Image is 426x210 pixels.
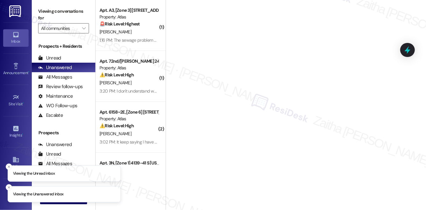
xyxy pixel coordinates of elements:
span: [PERSON_NAME] [100,80,131,86]
a: Site Visit • [3,92,29,109]
div: All Messages [38,160,72,167]
div: Review follow-ups [38,83,83,90]
div: Prospects + Residents [32,43,95,50]
div: All Messages [38,74,72,80]
img: ResiDesk Logo [9,5,22,17]
div: Escalate [38,112,63,119]
div: 3:20 PM: I don't understand why its and ongoing problem with the water its frustrating coming hom... [100,88,425,94]
div: Apt. A3, [Zone 3] [STREET_ADDRESS] [100,7,158,14]
strong: ⚠️ Risk Level: High [100,72,134,78]
a: Insights • [3,123,29,140]
div: Unanswered [38,141,72,148]
p: Viewing the Unread inbox [13,171,55,177]
div: 1:16 PM: The sewage problem still persists, I couldn't breathe properly last night, I can't be pa... [100,37,334,43]
strong: 🚨 Risk Level: Highest [100,21,140,27]
button: Close toast [6,184,12,191]
div: Unread [38,151,61,157]
div: Property: Atlas [100,14,158,20]
div: Unread [38,55,61,61]
div: Prospects [32,129,95,136]
label: Viewing conversations for [38,6,89,23]
strong: ⚠️ Risk Level: High [100,123,134,129]
div: Apt. 6158~2E, [Zone 6] [STREET_ADDRESS][PERSON_NAME][PERSON_NAME] [100,109,158,115]
span: • [23,101,24,105]
span: [PERSON_NAME] [100,29,131,35]
a: Buildings [3,154,29,171]
span: • [28,70,29,74]
a: Leads [3,186,29,203]
div: Apt. 72nd/[PERSON_NAME] 2409 ~ 4A, [Zone 3] [STREET_ADDRESS] [100,58,158,65]
span: [PERSON_NAME] [100,131,131,136]
div: Property: Atlas [100,115,158,122]
div: 3:02 PM: It keep saying I have the wrong address [100,139,189,145]
div: Apt. 3N, [Zone 1] 4139-41 S [US_STATE] [100,160,158,166]
p: Viewing the Unanswered inbox [13,192,64,197]
i:  [82,26,86,31]
span: • [22,132,23,136]
div: Unanswered [38,64,72,71]
div: Property: Atlas [100,65,158,71]
a: Inbox [3,29,29,46]
input: All communities [41,23,79,33]
button: Close toast [6,164,12,170]
div: WO Follow-ups [38,102,77,109]
div: Maintenance [38,93,73,100]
